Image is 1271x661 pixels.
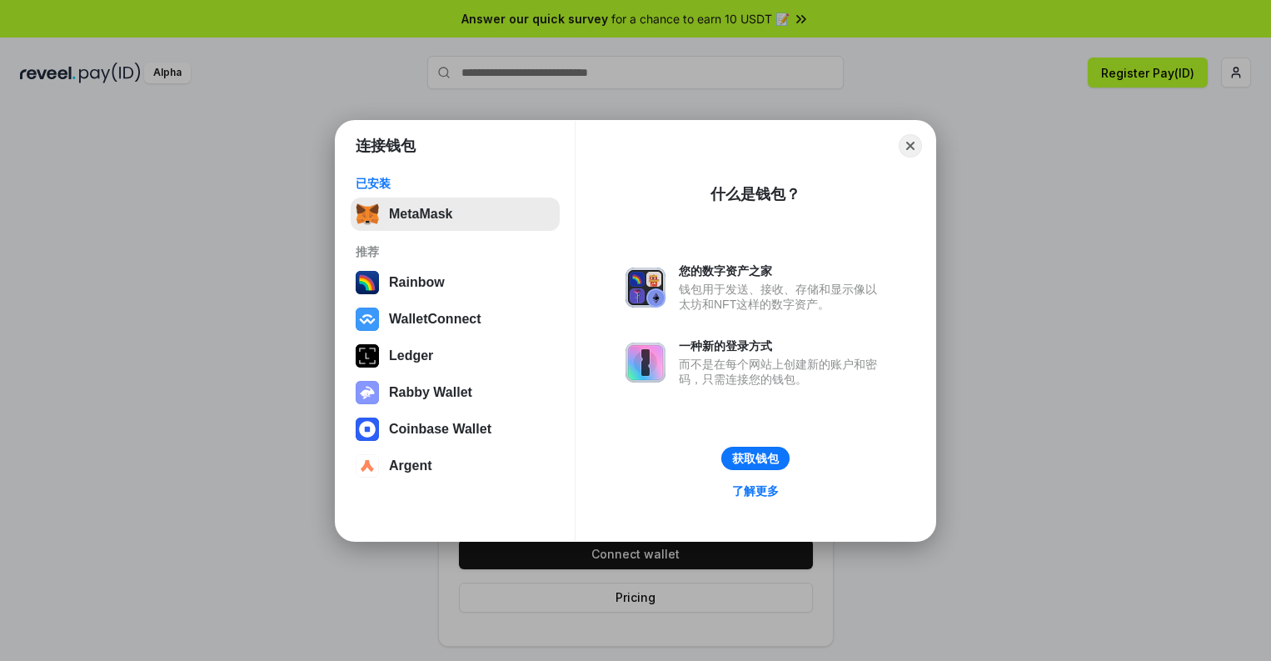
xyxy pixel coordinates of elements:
img: svg+xml,%3Csvg%20xmlns%3D%22http%3A%2F%2Fwww.w3.org%2F2000%2Fsvg%22%20width%3D%2228%22%20height%3... [356,344,379,368]
div: Ledger [389,348,433,363]
img: svg+xml,%3Csvg%20width%3D%2228%22%20height%3D%2228%22%20viewBox%3D%220%200%2028%2028%22%20fill%3D... [356,418,379,441]
img: svg+xml,%3Csvg%20xmlns%3D%22http%3A%2F%2Fwww.w3.org%2F2000%2Fsvg%22%20fill%3D%22none%22%20viewBox... [626,268,665,308]
div: Argent [389,458,432,473]
button: 获取钱包 [721,447,790,470]
div: 钱包用于发送、接收、存储和显示像以太坊和NFT这样的数字资产。 [679,282,885,312]
button: Rabby Wallet [351,376,560,409]
button: Rainbow [351,266,560,299]
img: svg+xml,%3Csvg%20xmlns%3D%22http%3A%2F%2Fwww.w3.org%2F2000%2Fsvg%22%20fill%3D%22none%22%20viewBox... [626,343,665,383]
div: 什么是钱包？ [710,184,800,204]
button: Coinbase Wallet [351,413,560,446]
div: 而不是在每个网站上创建新的账户和密码，只需连接您的钱包。 [679,357,885,387]
button: MetaMask [351,198,560,231]
img: svg+xml,%3Csvg%20width%3D%2228%22%20height%3D%2228%22%20viewBox%3D%220%200%2028%2028%22%20fill%3D... [356,308,379,331]
h1: 连接钱包 [356,136,416,156]
img: svg+xml,%3Csvg%20width%3D%2228%22%20height%3D%2228%22%20viewBox%3D%220%200%2028%2028%22%20fill%3D... [356,454,379,478]
img: svg+xml,%3Csvg%20fill%3D%22none%22%20height%3D%2233%22%20viewBox%3D%220%200%2035%2033%22%20width%... [356,203,379,226]
img: svg+xml,%3Csvg%20xmlns%3D%22http%3A%2F%2Fwww.w3.org%2F2000%2Fsvg%22%20fill%3D%22none%22%20viewBox... [356,381,379,404]
a: 了解更多 [722,480,789,502]
div: 已安装 [356,176,555,191]
button: Argent [351,449,560,483]
div: 了解更多 [732,483,779,498]
img: svg+xml,%3Csvg%20width%3D%22120%22%20height%3D%22120%22%20viewBox%3D%220%200%20120%20120%22%20fil... [356,271,379,294]
button: Close [899,134,922,158]
div: MetaMask [389,207,452,222]
div: WalletConnect [389,312,481,327]
div: 推荐 [356,244,555,259]
div: 一种新的登录方式 [679,338,885,353]
div: Coinbase Wallet [389,422,491,437]
div: 获取钱包 [732,451,779,466]
div: Rainbow [389,275,445,290]
button: Ledger [351,339,560,373]
button: WalletConnect [351,303,560,336]
div: Rabby Wallet [389,385,472,400]
div: 您的数字资产之家 [679,263,885,278]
